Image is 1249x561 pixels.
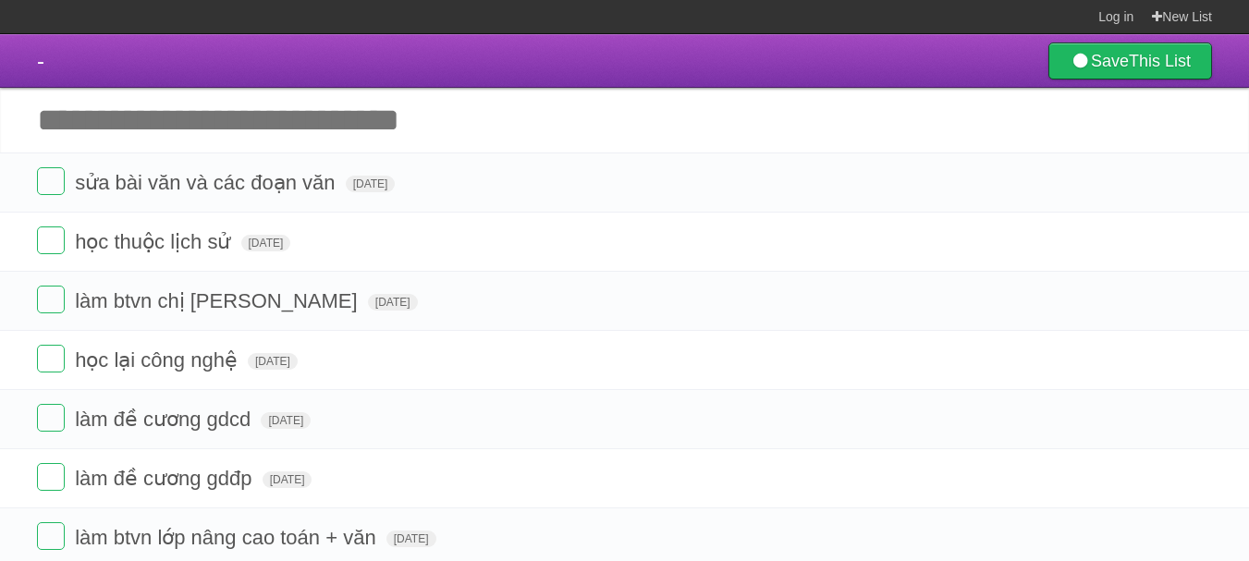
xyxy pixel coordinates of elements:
[75,408,255,431] span: làm đề cương gdcd
[37,345,65,372] label: Done
[346,176,396,192] span: [DATE]
[1129,52,1191,70] b: This List
[263,471,312,488] span: [DATE]
[75,526,381,549] span: làm btvn lớp nâng cao toán + văn
[37,226,65,254] label: Done
[37,522,65,550] label: Done
[1048,43,1212,79] a: SaveThis List
[37,404,65,432] label: Done
[37,463,65,491] label: Done
[241,235,291,251] span: [DATE]
[75,289,362,312] span: làm btvn chị [PERSON_NAME]
[37,286,65,313] label: Done
[37,48,44,73] span: -
[261,412,311,429] span: [DATE]
[248,353,298,370] span: [DATE]
[75,171,339,194] span: sửa bài văn và các đoạn văn
[386,531,436,547] span: [DATE]
[368,294,418,311] span: [DATE]
[75,230,235,253] span: học thuộc lịch sử
[37,167,65,195] label: Done
[75,348,242,372] span: học lại công nghệ
[75,467,256,490] span: làm đề cương gdđp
